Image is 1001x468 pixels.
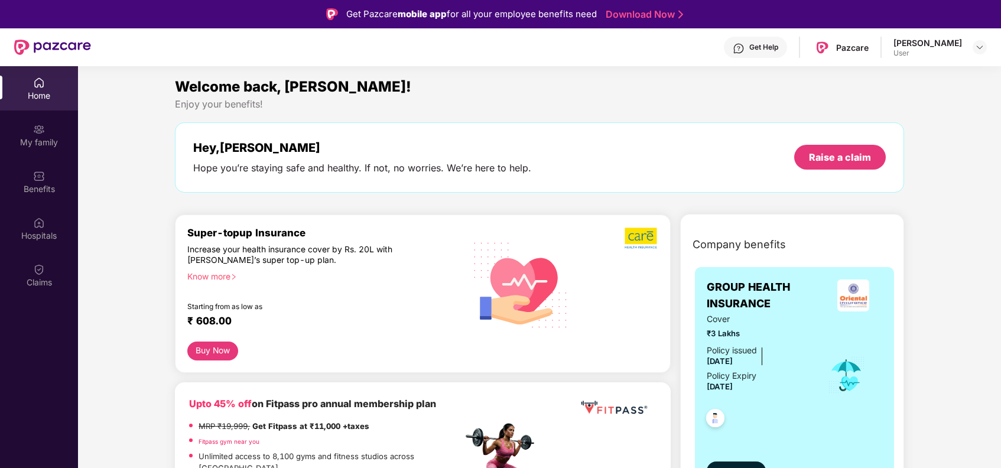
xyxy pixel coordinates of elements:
[893,48,962,58] div: User
[14,40,91,55] img: New Pazcare Logo
[189,398,436,409] b: on Fitpass pro annual membership plan
[814,39,831,56] img: Pazcare_Logo.png
[346,7,597,21] div: Get Pazcare for all your employee benefits need
[827,356,866,395] img: icon
[893,37,962,48] div: [PERSON_NAME]
[578,396,649,418] img: fppp.png
[175,78,411,95] span: Welcome back, [PERSON_NAME]!
[33,264,45,275] img: svg+xml;base64,PHN2ZyBpZD0iQ2xhaW0iIHhtbG5zPSJodHRwOi8vd3d3LnczLm9yZy8yMDAwL3N2ZyIgd2lkdGg9IjIwIi...
[701,405,730,434] img: svg+xml;base64,PHN2ZyB4bWxucz0iaHR0cDovL3d3dy53My5vcmcvMjAwMC9zdmciIHdpZHRoPSI0OC45NDMiIGhlaWdodD...
[187,271,455,279] div: Know more
[749,43,778,52] div: Get Help
[464,227,577,342] img: svg+xml;base64,PHN2ZyB4bWxucz0iaHR0cDovL3d3dy53My5vcmcvMjAwMC9zdmciIHhtbG5zOnhsaW5rPSJodHRwOi8vd3...
[707,356,733,366] span: [DATE]
[33,123,45,135] img: svg+xml;base64,PHN2ZyB3aWR0aD0iMjAiIGhlaWdodD0iMjAiIHZpZXdCb3g9IjAgMCAyMCAyMCIgZmlsbD0ibm9uZSIgeG...
[187,315,450,329] div: ₹ 608.00
[189,398,252,409] b: Upto 45% off
[187,342,238,360] button: Buy Now
[187,244,411,266] div: Increase your health insurance cover by Rs. 20L with [PERSON_NAME]’s super top-up plan.
[693,236,786,253] span: Company benefits
[606,8,680,21] a: Download Now
[230,274,237,280] span: right
[707,313,811,326] span: Cover
[707,279,825,313] span: GROUP HEALTH INSURANCE
[175,98,903,110] div: Enjoy your benefits!
[193,162,531,174] div: Hope you’re staying safe and healthy. If not, no worries. We’re here to help.
[193,141,531,155] div: Hey, [PERSON_NAME]
[199,421,250,431] del: MRP ₹19,999,
[707,344,757,357] div: Policy issued
[33,170,45,182] img: svg+xml;base64,PHN2ZyBpZD0iQmVuZWZpdHMiIHhtbG5zPSJodHRwOi8vd3d3LnczLm9yZy8yMDAwL3N2ZyIgd2lkdGg9Ij...
[187,227,462,239] div: Super-topup Insurance
[707,369,756,382] div: Policy Expiry
[625,227,658,249] img: b5dec4f62d2307b9de63beb79f102df3.png
[975,43,984,52] img: svg+xml;base64,PHN2ZyBpZD0iRHJvcGRvd24tMzJ4MzIiIHhtbG5zPSJodHRwOi8vd3d3LnczLm9yZy8yMDAwL3N2ZyIgd2...
[809,151,871,164] div: Raise a claim
[326,8,338,20] img: Logo
[187,302,412,310] div: Starting from as low as
[199,438,259,445] a: Fitpass gym near you
[33,77,45,89] img: svg+xml;base64,PHN2ZyBpZD0iSG9tZSIgeG1sbnM9Imh0dHA6Ly93d3cudzMub3JnLzIwMDAvc3ZnIiB3aWR0aD0iMjAiIG...
[252,421,369,431] strong: Get Fitpass at ₹11,000 +taxes
[707,327,811,340] span: ₹3 Lakhs
[733,43,745,54] img: svg+xml;base64,PHN2ZyBpZD0iSGVscC0zMngzMiIgeG1sbnM9Imh0dHA6Ly93d3cudzMub3JnLzIwMDAvc3ZnIiB3aWR0aD...
[837,279,869,311] img: insurerLogo
[33,217,45,229] img: svg+xml;base64,PHN2ZyBpZD0iSG9zcGl0YWxzIiB4bWxucz0iaHR0cDovL3d3dy53My5vcmcvMjAwMC9zdmciIHdpZHRoPS...
[678,8,683,21] img: Stroke
[836,42,869,53] div: Pazcare
[707,382,733,391] span: [DATE]
[398,8,447,19] strong: mobile app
